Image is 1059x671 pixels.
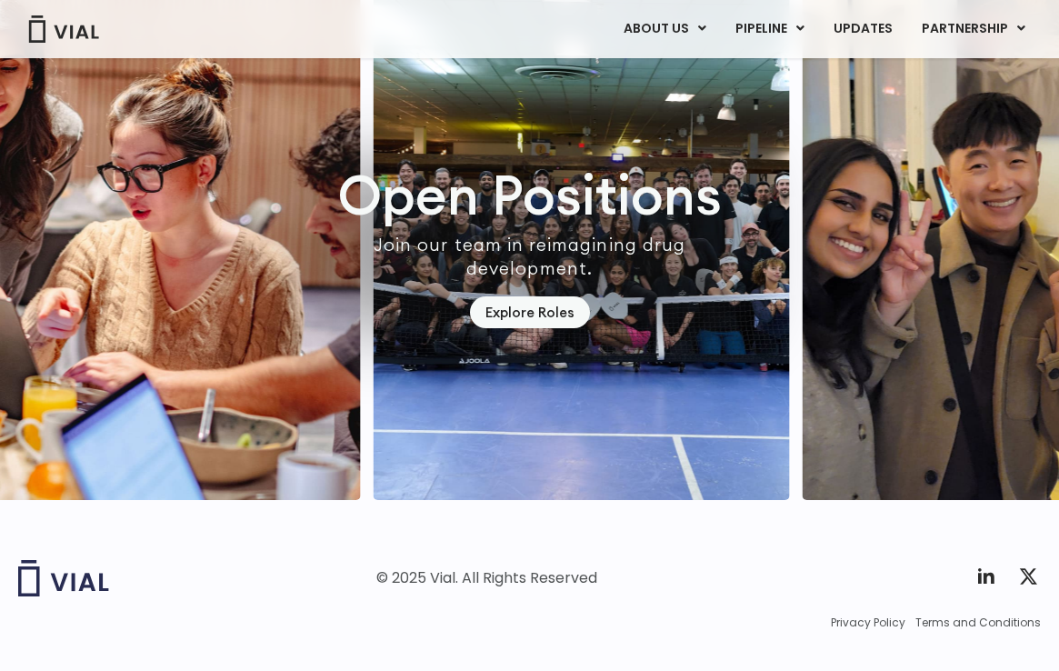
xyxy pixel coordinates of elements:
[819,14,906,45] a: UPDATES
[831,615,905,631] a: Privacy Policy
[27,15,100,43] img: Vial Logo
[470,296,590,328] a: Explore Roles
[915,615,1041,631] a: Terms and Conditions
[721,14,818,45] a: PIPELINEMenu Toggle
[376,568,597,588] div: © 2025 Vial. All Rights Reserved
[18,560,109,596] img: Vial logo wih "Vial" spelled out
[907,14,1040,45] a: PARTNERSHIPMenu Toggle
[609,14,720,45] a: ABOUT USMenu Toggle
